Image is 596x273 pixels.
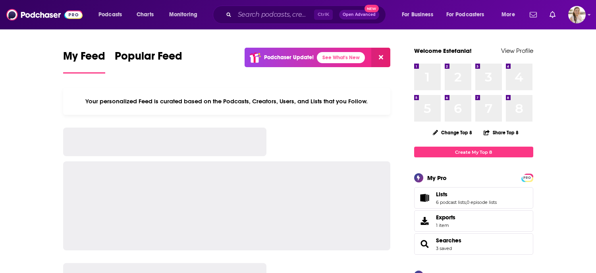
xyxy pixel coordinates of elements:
span: Searches [414,233,533,255]
a: Lists [417,192,433,203]
div: Search podcasts, credits, & more... [220,6,393,24]
span: 1 item [436,223,455,228]
div: My Pro [427,174,447,182]
span: PRO [523,175,532,181]
a: View Profile [501,47,533,54]
a: Charts [131,8,158,21]
span: , [466,199,467,205]
p: Podchaser Update! [264,54,314,61]
a: Popular Feed [115,49,182,74]
a: Searches [436,237,461,244]
span: Exports [417,215,433,227]
button: Change Top 8 [428,128,477,137]
span: More [501,9,515,20]
button: open menu [441,8,496,21]
span: For Business [402,9,433,20]
button: Open AdvancedNew [339,10,379,19]
span: Lists [436,191,447,198]
span: My Feed [63,49,105,68]
span: Exports [436,214,455,221]
a: Exports [414,210,533,232]
a: Welcome Estefania! [414,47,472,54]
a: Lists [436,191,497,198]
span: New [365,5,379,12]
a: Show notifications dropdown [527,8,540,21]
span: For Podcasters [446,9,484,20]
img: User Profile [568,6,586,23]
span: Popular Feed [115,49,182,68]
button: open menu [164,8,208,21]
button: open menu [496,8,525,21]
a: Create My Top 8 [414,147,533,157]
span: Lists [414,187,533,209]
span: Ctrl K [314,10,333,20]
span: Monitoring [169,9,197,20]
span: Podcasts [98,9,122,20]
a: Searches [417,238,433,250]
a: My Feed [63,49,105,74]
a: 0 episode lists [467,199,497,205]
span: Logged in as acquavie [568,6,586,23]
div: Your personalized Feed is curated based on the Podcasts, Creators, Users, and Lists that you Follow. [63,88,391,115]
a: 6 podcast lists [436,199,466,205]
img: Podchaser - Follow, Share and Rate Podcasts [6,7,83,22]
input: Search podcasts, credits, & more... [235,8,314,21]
span: Open Advanced [343,13,376,17]
button: Show profile menu [568,6,586,23]
a: See What's New [317,52,365,63]
a: PRO [523,174,532,180]
button: open menu [93,8,132,21]
a: Show notifications dropdown [546,8,559,21]
button: open menu [396,8,443,21]
button: Share Top 8 [483,125,519,140]
a: 3 saved [436,246,452,251]
span: Charts [137,9,154,20]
